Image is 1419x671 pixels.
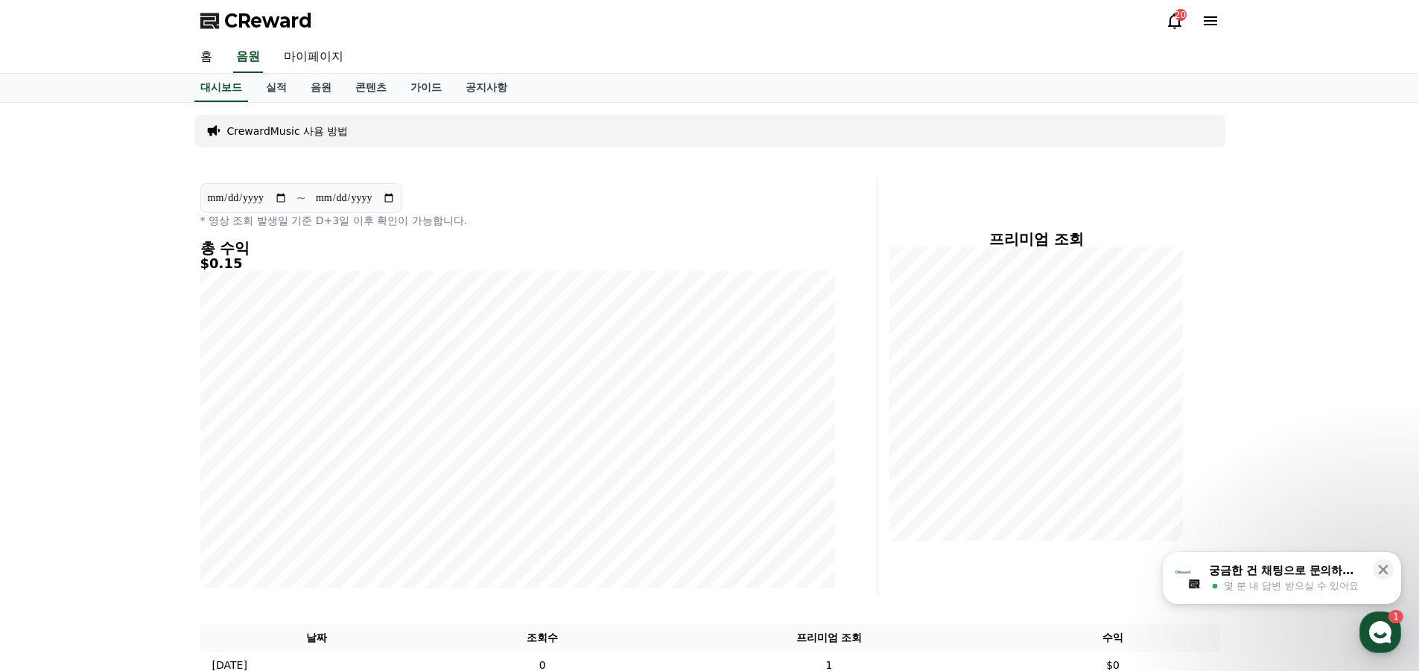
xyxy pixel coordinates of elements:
a: 20 [1166,12,1184,30]
a: 실적 [254,74,299,102]
a: 홈 [4,472,98,509]
a: 마이페이지 [272,42,355,73]
a: 설정 [192,472,286,509]
th: 조회수 [434,624,651,652]
a: 대시보드 [194,74,248,102]
p: * 영상 조회 발생일 기준 D+3일 이후 확인이 가능합니다. [200,213,835,228]
span: 대화 [136,495,154,507]
a: 음원 [233,42,263,73]
a: 1대화 [98,472,192,509]
span: CReward [224,9,312,33]
th: 수익 [1007,624,1219,652]
h4: 프리미엄 조회 [889,231,1184,247]
a: CReward [200,9,312,33]
th: 날짜 [200,624,434,652]
span: 홈 [47,494,56,506]
a: 콘텐츠 [343,74,399,102]
div: 20 [1175,9,1187,21]
p: ~ [296,189,306,207]
a: 음원 [299,74,343,102]
h5: $0.15 [200,256,835,271]
span: 1 [151,471,156,483]
h4: 총 수익 [200,240,835,256]
a: 공지사항 [454,74,519,102]
span: 설정 [230,494,248,506]
a: 가이드 [399,74,454,102]
a: 홈 [188,42,224,73]
th: 프리미엄 조회 [651,624,1006,652]
a: CrewardMusic 사용 방법 [227,124,349,139]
